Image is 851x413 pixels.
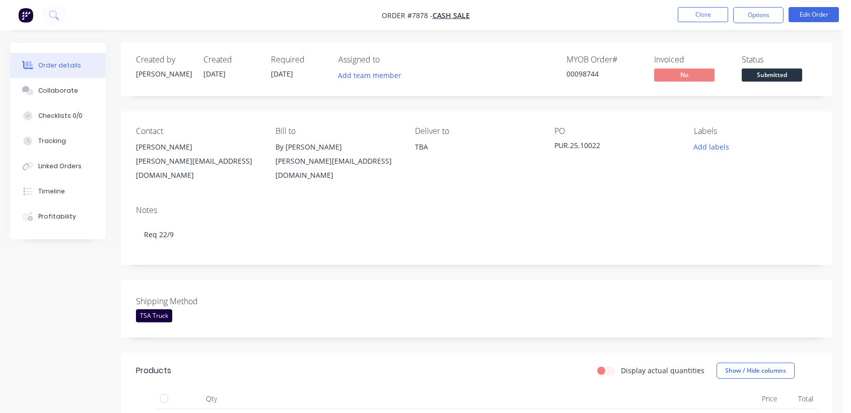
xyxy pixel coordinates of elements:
[38,86,78,95] div: Collaborate
[10,128,106,154] button: Tracking
[136,140,259,154] div: [PERSON_NAME]
[789,7,839,22] button: Edit Order
[136,55,191,64] div: Created by
[38,212,76,221] div: Profitability
[136,309,172,322] div: TSA Truck
[136,219,817,250] div: Req 22/9
[382,11,433,20] span: Order #7878 -
[203,55,259,64] div: Created
[654,55,730,64] div: Invoiced
[203,69,226,79] span: [DATE]
[275,126,399,136] div: Bill to
[654,68,715,81] span: No
[38,136,66,146] div: Tracking
[717,363,795,379] button: Show / Hide columns
[136,205,817,215] div: Notes
[271,69,293,79] span: [DATE]
[38,61,81,70] div: Order details
[621,365,704,376] label: Display actual quantities
[733,7,784,23] button: Options
[275,140,399,182] div: By [PERSON_NAME] [PERSON_NAME][EMAIL_ADDRESS][DOMAIN_NAME]
[745,389,782,409] div: Price
[18,8,33,23] img: Factory
[10,204,106,229] button: Profitability
[742,55,817,64] div: Status
[566,68,642,79] div: 00098744
[38,187,65,196] div: Timeline
[554,126,678,136] div: PO
[566,55,642,64] div: MYOB Order #
[554,140,678,154] div: PUR.25.10022
[10,78,106,103] button: Collaborate
[415,140,538,154] div: TBA
[338,68,407,82] button: Add team member
[10,154,106,179] button: Linked Orders
[415,126,538,136] div: Deliver to
[136,68,191,79] div: [PERSON_NAME]
[10,179,106,204] button: Timeline
[136,154,259,182] div: [PERSON_NAME][EMAIL_ADDRESS][DOMAIN_NAME]
[136,295,262,307] label: Shipping Method
[688,140,735,154] button: Add labels
[782,389,818,409] div: Total
[678,7,728,22] button: Close
[10,53,106,78] button: Order details
[38,111,83,120] div: Checklists 0/0
[742,68,802,84] button: Submitted
[694,126,817,136] div: Labels
[742,68,802,81] span: Submitted
[10,103,106,128] button: Checklists 0/0
[415,140,538,172] div: TBA
[136,126,259,136] div: Contact
[433,11,470,20] a: Cash Sale
[338,55,439,64] div: Assigned to
[136,365,171,377] div: Products
[333,68,407,82] button: Add team member
[136,140,259,182] div: [PERSON_NAME][PERSON_NAME][EMAIL_ADDRESS][DOMAIN_NAME]
[38,162,82,171] div: Linked Orders
[181,389,242,409] div: Qty
[271,55,326,64] div: Required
